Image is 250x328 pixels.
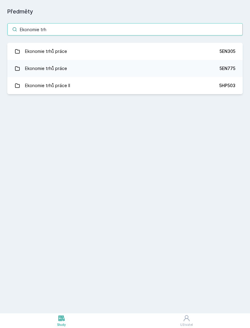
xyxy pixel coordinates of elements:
a: Ekonomie trhů práce 5EN305 [7,43,243,60]
div: Ekonomie trhů práce [25,45,67,57]
div: Ekonomie trhů práce [25,62,67,75]
div: Ekonomie trhů práce II [25,79,70,92]
div: 5EN775 [220,65,235,72]
a: Ekonomie trhů práce 5EN775 [7,60,243,77]
div: 5HP503 [219,83,235,89]
div: 5EN305 [220,48,235,54]
div: Uživatel [180,322,193,327]
input: Název nebo ident předmětu… [7,23,243,35]
div: Study [57,322,66,327]
a: Ekonomie trhů práce II 5HP503 [7,77,243,94]
h1: Předměty [7,7,243,16]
